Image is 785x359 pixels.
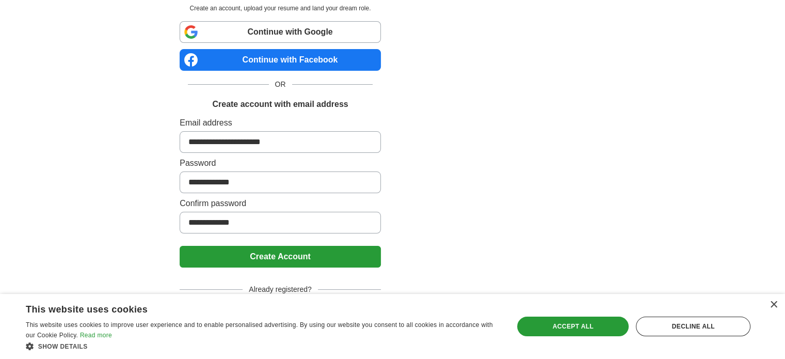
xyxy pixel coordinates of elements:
div: This website uses cookies [26,300,473,316]
span: OR [269,79,292,90]
label: Password [180,157,381,169]
div: Close [770,301,777,309]
div: Show details [26,341,499,351]
p: Create an account, upload your resume and land your dream role. [182,4,379,13]
label: Email address [180,117,381,129]
div: Decline all [636,317,750,336]
div: Accept all [517,317,629,336]
a: Continue with Google [180,21,381,43]
label: Confirm password [180,197,381,210]
h1: Create account with email address [212,98,348,111]
a: Read more, opens a new window [80,332,112,339]
button: Create Account [180,246,381,268]
span: Already registered? [243,284,317,295]
a: Continue with Facebook [180,49,381,71]
span: Show details [38,343,88,350]
span: This website uses cookies to improve user experience and to enable personalised advertising. By u... [26,321,493,339]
